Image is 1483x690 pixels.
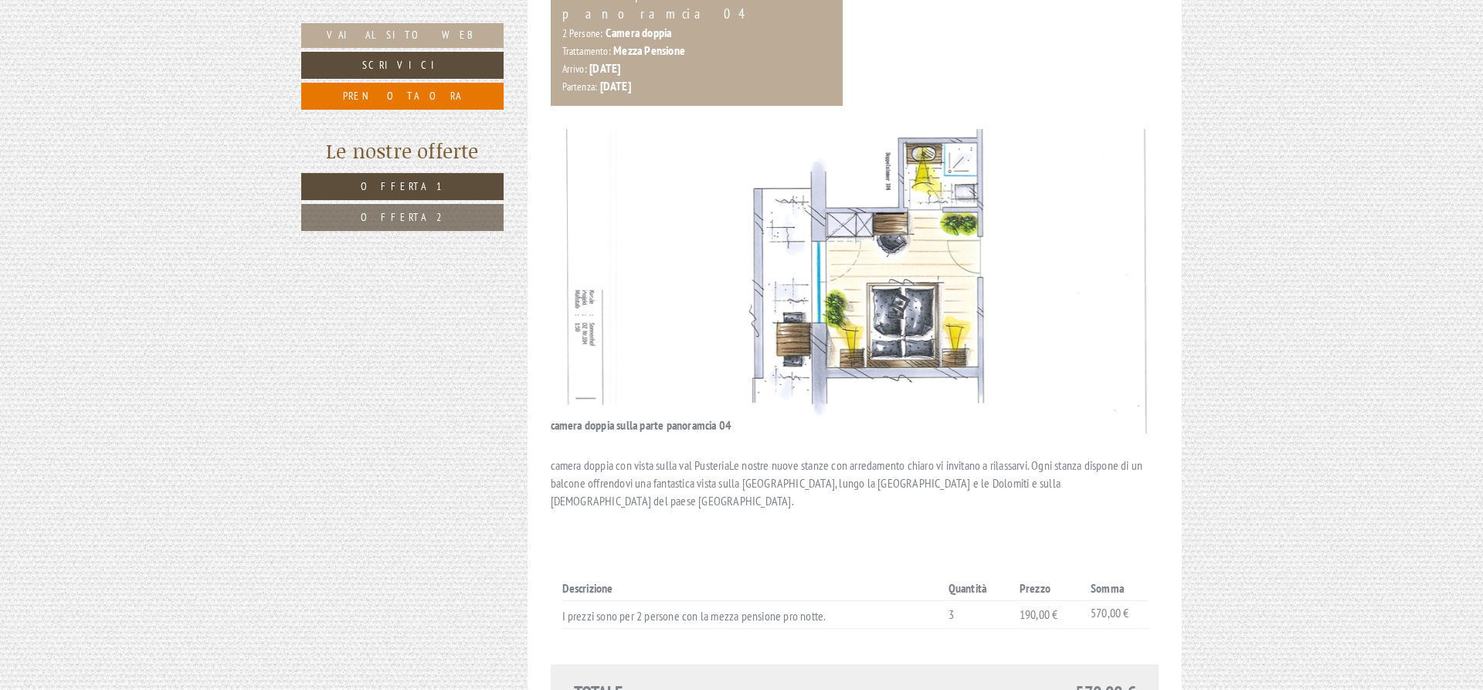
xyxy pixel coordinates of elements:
[1013,576,1084,600] th: Prezzo
[361,179,445,193] span: Offerta 1
[1115,262,1132,301] button: Next
[562,62,587,76] small: Arrivo:
[578,262,594,301] button: Previous
[562,576,942,600] th: Descrizione
[942,600,1013,628] td: 3
[361,210,445,224] span: Offerta 2
[551,405,755,434] div: camera doppia sulla parte panoramcia 04
[942,576,1013,600] th: Quantità
[1084,600,1147,628] td: 570,00 €
[606,25,672,40] b: Camera doppia
[600,78,631,93] b: [DATE]
[301,52,504,79] a: Scrivici
[551,457,1159,510] p: camera doppia con vista sulla val PusteriaLe nostre nuove stanze con arredamento chiaro vi invita...
[562,80,598,93] small: Partenza:
[589,60,620,76] b: [DATE]
[562,600,942,628] td: I prezzi sono per 2 persone con la mezza pensione pro notte.
[613,42,685,58] b: Mezza Pensione
[301,137,504,165] div: Le nostre offerte
[301,23,504,48] a: Vai al sito web
[562,44,611,58] small: Trattamento:
[301,83,504,110] a: Prenota ora
[1020,607,1058,622] span: 190,00 €
[551,129,1159,433] img: image
[562,26,603,40] small: 2 Persone:
[1084,576,1147,600] th: Somma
